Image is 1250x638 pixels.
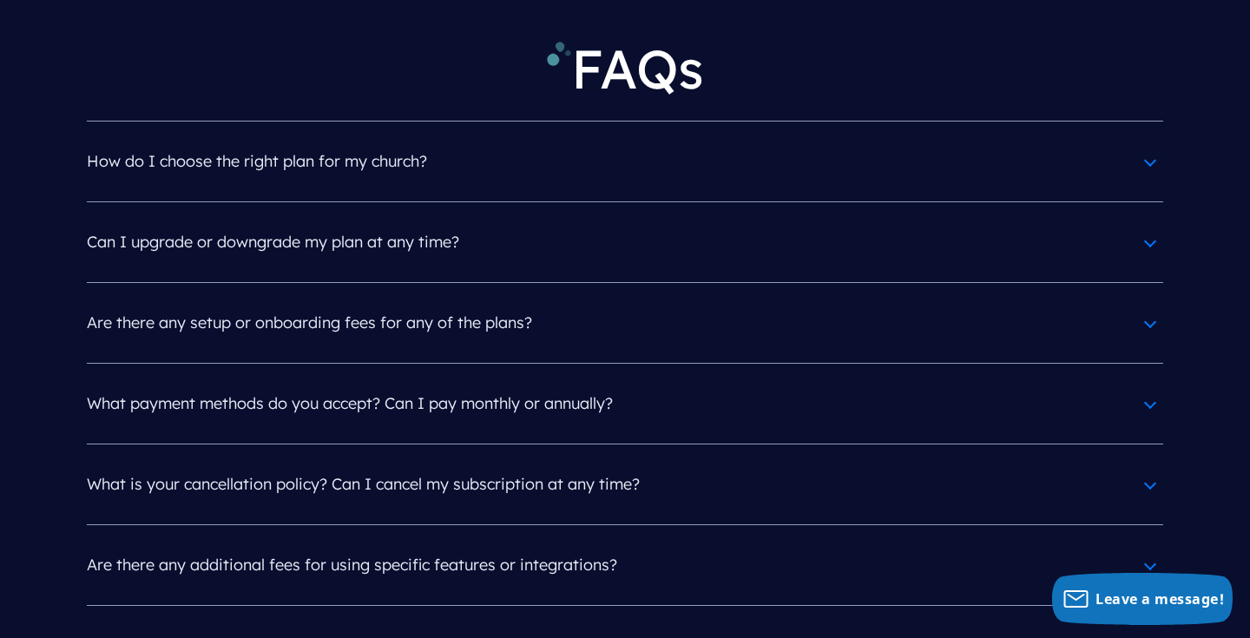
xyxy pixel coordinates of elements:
[1052,573,1233,625] button: Leave a message!
[87,220,1163,265] h4: Can I upgrade or downgrade my plan at any time?
[1095,589,1224,608] span: Leave a message!
[87,462,1163,507] h4: What is your cancellation policy? Can I cancel my subscription at any time?
[87,139,1163,184] h4: How do I choose the right plan for my church?
[87,23,1163,121] h2: FAQs
[87,381,1163,426] h4: What payment methods do you accept? Can I pay monthly or annually?
[87,543,1163,588] h4: Are there any additional fees for using specific features or integrations?
[87,300,1163,345] h4: Are there any setup or onboarding fees for any of the plans?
